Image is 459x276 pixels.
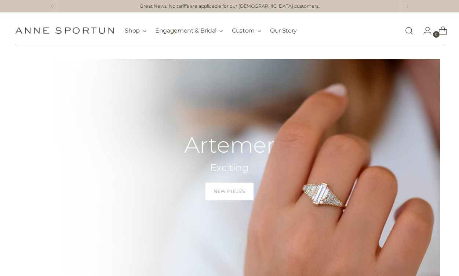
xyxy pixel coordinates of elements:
a: Great News! No tariffs are applicable for our [DEMOGRAPHIC_DATA] customers! [140,3,320,10]
button: Custom [232,23,261,39]
button: Engagement & Bridal [155,23,223,39]
h2: Artemer [184,133,275,157]
a: New Pieces [205,183,254,200]
a: Anne Sportun Fine Jewellery [15,27,114,34]
a: Go to the account page [417,23,432,38]
button: Shop [125,23,146,39]
a: Our Story [270,23,297,39]
span: 0 [433,31,440,38]
a: Open cart modal [433,23,447,38]
h2: Exciting [184,161,275,174]
a: Open search modal [402,23,416,38]
span: New Pieces [214,188,245,195]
